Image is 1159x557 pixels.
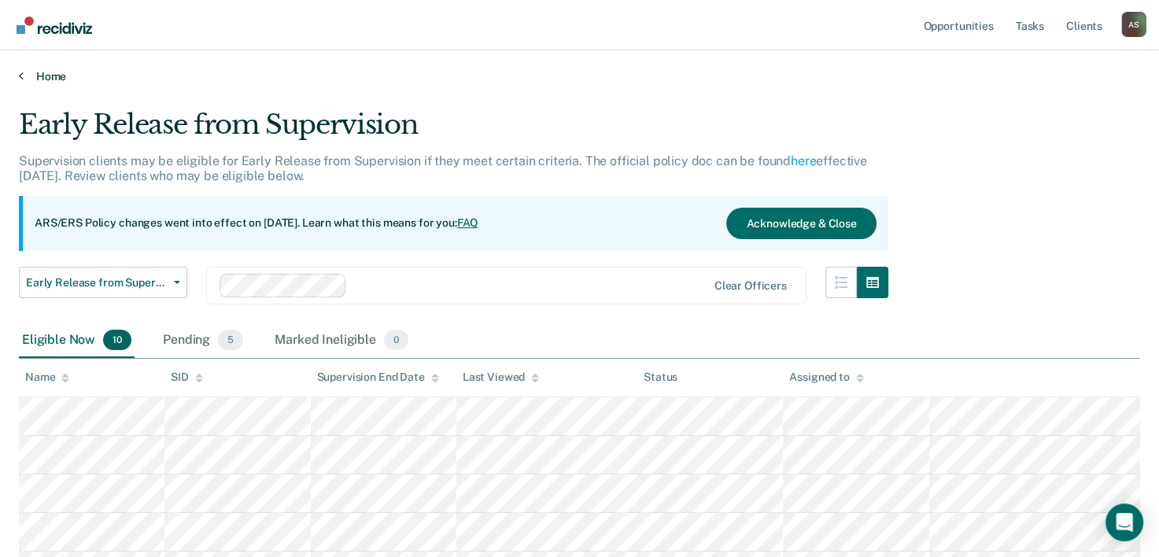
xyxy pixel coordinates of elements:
[1105,504,1143,541] div: Open Intercom Messenger
[1121,12,1146,37] button: Profile dropdown button
[384,330,408,350] span: 0
[19,109,888,153] div: Early Release from Supervision
[19,267,187,298] button: Early Release from Supervision
[19,323,135,358] div: Eligible Now10
[160,323,246,358] div: Pending5
[35,216,478,231] p: ARS/ERS Policy changes went into effect on [DATE]. Learn what this means for you:
[644,371,677,384] div: Status
[317,371,439,384] div: Supervision End Date
[171,371,203,384] div: SID
[1121,12,1146,37] div: A S
[271,323,412,358] div: Marked Ineligible0
[463,371,539,384] div: Last Viewed
[789,371,863,384] div: Assigned to
[103,330,131,350] span: 10
[457,216,479,229] a: FAQ
[791,153,816,168] a: here
[714,279,787,293] div: Clear officers
[26,276,168,290] span: Early Release from Supervision
[19,153,867,183] p: Supervision clients may be eligible for Early Release from Supervision if they meet certain crite...
[25,371,69,384] div: Name
[726,208,876,239] button: Acknowledge & Close
[17,17,92,34] img: Recidiviz
[218,330,243,350] span: 5
[19,69,1140,83] a: Home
